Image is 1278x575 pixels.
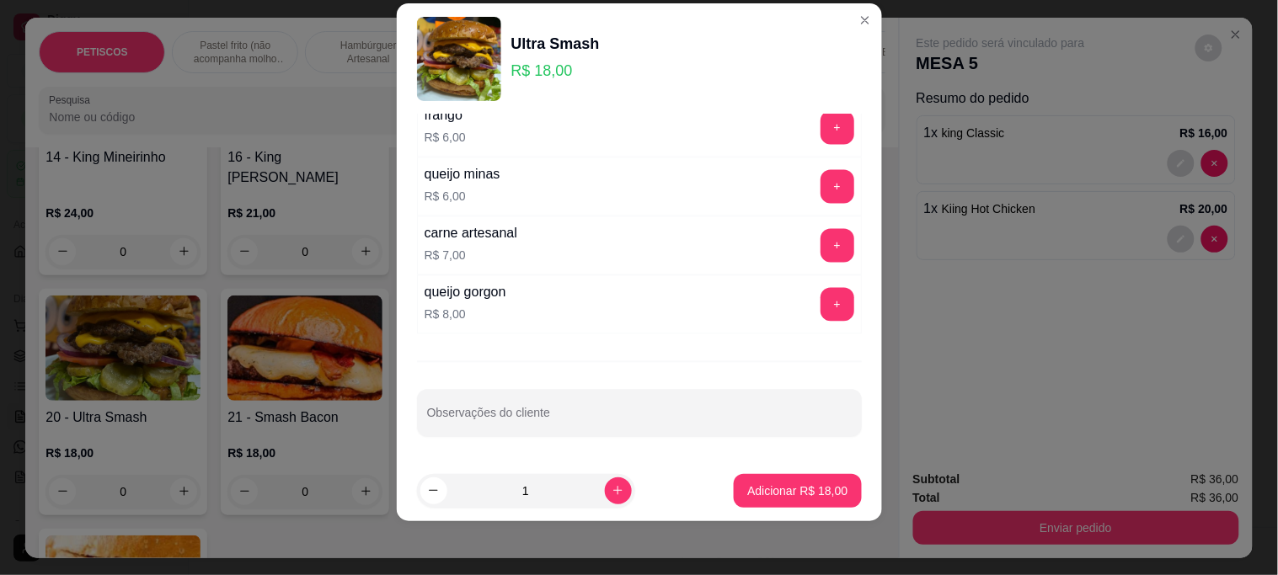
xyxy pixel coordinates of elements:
[734,474,861,508] button: Adicionar R$ 18,00
[425,106,466,126] div: frango
[425,306,506,323] p: R$ 8,00
[425,189,500,205] p: R$ 6,00
[427,412,852,429] input: Observações do cliente
[425,165,500,185] div: queijo minas
[747,482,848,499] p: Adicionar R$ 18,00
[425,224,517,244] div: carne artesanal
[821,229,854,263] button: add
[852,7,879,34] button: Close
[821,288,854,322] button: add
[605,477,632,504] button: increase-product-quantity
[821,170,854,204] button: add
[417,17,501,101] img: product-image
[420,477,447,504] button: decrease-product-quantity
[425,283,506,303] div: queijo gorgon
[821,111,854,145] button: add
[511,32,600,56] div: Ultra Smash
[425,248,517,264] p: R$ 7,00
[425,130,466,146] p: R$ 6,00
[511,59,600,83] p: R$ 18,00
